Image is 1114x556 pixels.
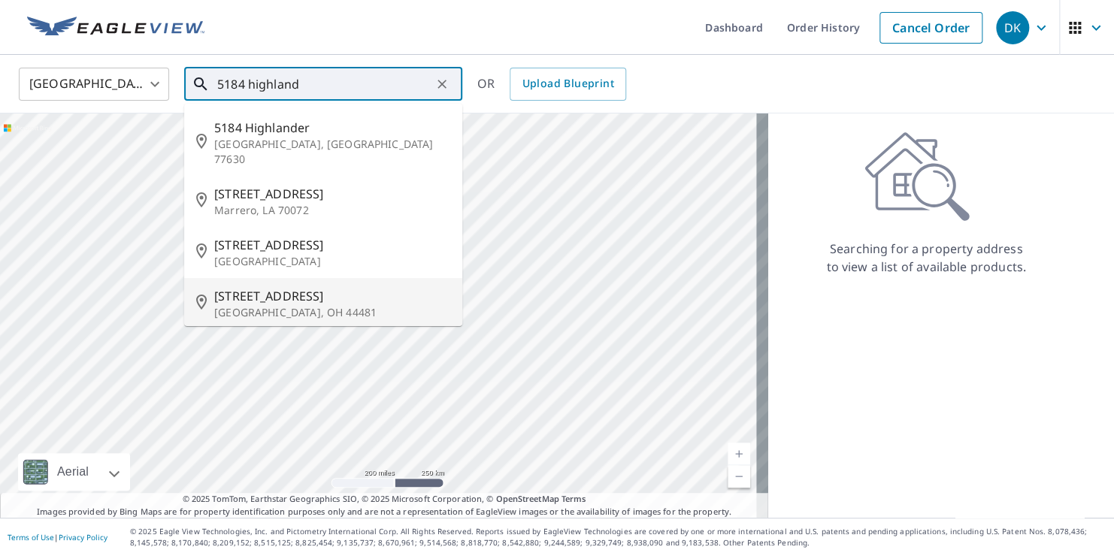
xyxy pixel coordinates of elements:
[825,240,1027,276] p: Searching for a property address to view a list of available products.
[477,68,626,101] div: OR
[19,63,169,105] div: [GEOGRAPHIC_DATA]
[214,137,450,167] p: [GEOGRAPHIC_DATA], [GEOGRAPHIC_DATA] 77630
[431,74,453,95] button: Clear
[728,443,750,465] a: Current Level 5, Zoom In
[53,453,93,491] div: Aerial
[495,493,559,504] a: OpenStreetMap
[214,236,450,254] span: [STREET_ADDRESS]
[214,287,450,305] span: [STREET_ADDRESS]
[562,493,586,504] a: Terms
[214,185,450,203] span: [STREET_ADDRESS]
[214,305,450,320] p: [GEOGRAPHIC_DATA], OH 44481
[8,533,107,542] p: |
[214,203,450,218] p: Marrero, LA 70072
[130,526,1106,548] p: © 2025 Eagle View Technologies, Inc. and Pictometry International Corp. All Rights Reserved. Repo...
[879,12,982,44] a: Cancel Order
[728,465,750,488] a: Current Level 5, Zoom Out
[510,68,625,101] a: Upload Blueprint
[214,119,450,137] span: 5184 Highlander
[996,11,1029,44] div: DK
[27,17,204,39] img: EV Logo
[18,453,130,491] div: Aerial
[522,74,613,93] span: Upload Blueprint
[217,63,431,105] input: Search by address or latitude-longitude
[8,532,54,542] a: Terms of Use
[59,532,107,542] a: Privacy Policy
[183,493,586,506] span: © 2025 TomTom, Earthstar Geographics SIO, © 2025 Microsoft Corporation, ©
[214,254,450,269] p: [GEOGRAPHIC_DATA]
